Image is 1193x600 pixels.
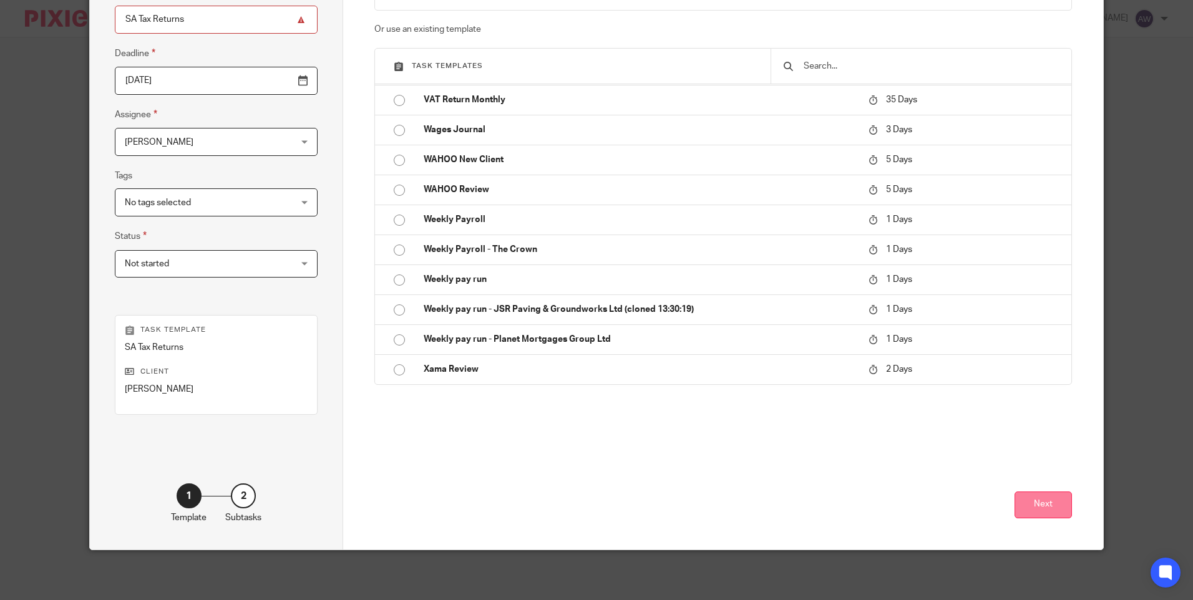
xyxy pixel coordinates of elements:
input: Search... [802,59,1059,73]
span: 2 Days [886,365,912,374]
span: 3 Days [886,125,912,134]
p: VAT Return Monthly [424,94,856,106]
span: 5 Days [886,185,912,194]
p: Weekly pay run - Planet Mortgages Group Ltd [424,333,856,346]
p: Weekly pay run - JSR Paving & Groundworks Ltd (cloned 13:30:19) [424,303,856,316]
p: [PERSON_NAME] [125,383,308,395]
span: 5 Days [886,155,912,164]
p: Subtasks [225,511,261,524]
span: 1 Days [886,215,912,224]
p: WAHOO Review [424,183,856,196]
span: 35 Days [886,95,917,104]
span: 1 Days [886,335,912,344]
span: Not started [125,259,169,268]
span: 1 Days [886,275,912,284]
p: Client [125,367,308,377]
p: Xama Review [424,363,856,375]
p: Weekly Payroll [424,213,856,226]
button: Next [1015,491,1072,518]
p: Template [171,511,207,524]
p: Wages Journal [424,123,856,136]
span: Task templates [412,62,483,69]
label: Tags [115,170,132,182]
p: Weekly pay run [424,273,856,286]
input: Task name [115,6,318,34]
p: Task template [125,325,308,335]
p: WAHOO New Client [424,153,856,166]
span: 1 Days [886,245,912,254]
label: Deadline [115,46,155,60]
div: 2 [231,483,256,508]
p: Weekly Payroll - The Crown [424,243,856,256]
p: SA Tax Returns [125,341,308,354]
span: [PERSON_NAME] [125,138,193,147]
p: Or use an existing template [374,23,1071,36]
input: Use the arrow keys to pick a date [115,67,318,95]
label: Status [115,229,147,243]
label: Assignee [115,107,157,122]
div: 1 [177,483,202,508]
span: 1 Days [886,305,912,314]
span: No tags selected [125,198,191,207]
